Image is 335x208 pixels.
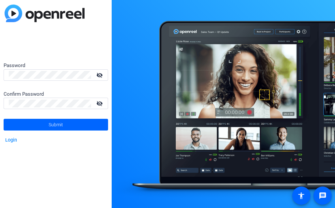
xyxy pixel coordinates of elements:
[5,137,17,143] a: Login
[4,91,44,97] span: Confirm Password
[297,192,305,200] mat-icon: accessibility
[4,119,108,131] button: Submit
[92,99,108,108] mat-icon: visibility_off
[92,70,108,80] mat-icon: visibility_off
[319,192,327,200] mat-icon: message
[5,5,85,22] img: blue-gradient.svg
[4,62,25,68] span: Password
[49,117,63,133] span: Submit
